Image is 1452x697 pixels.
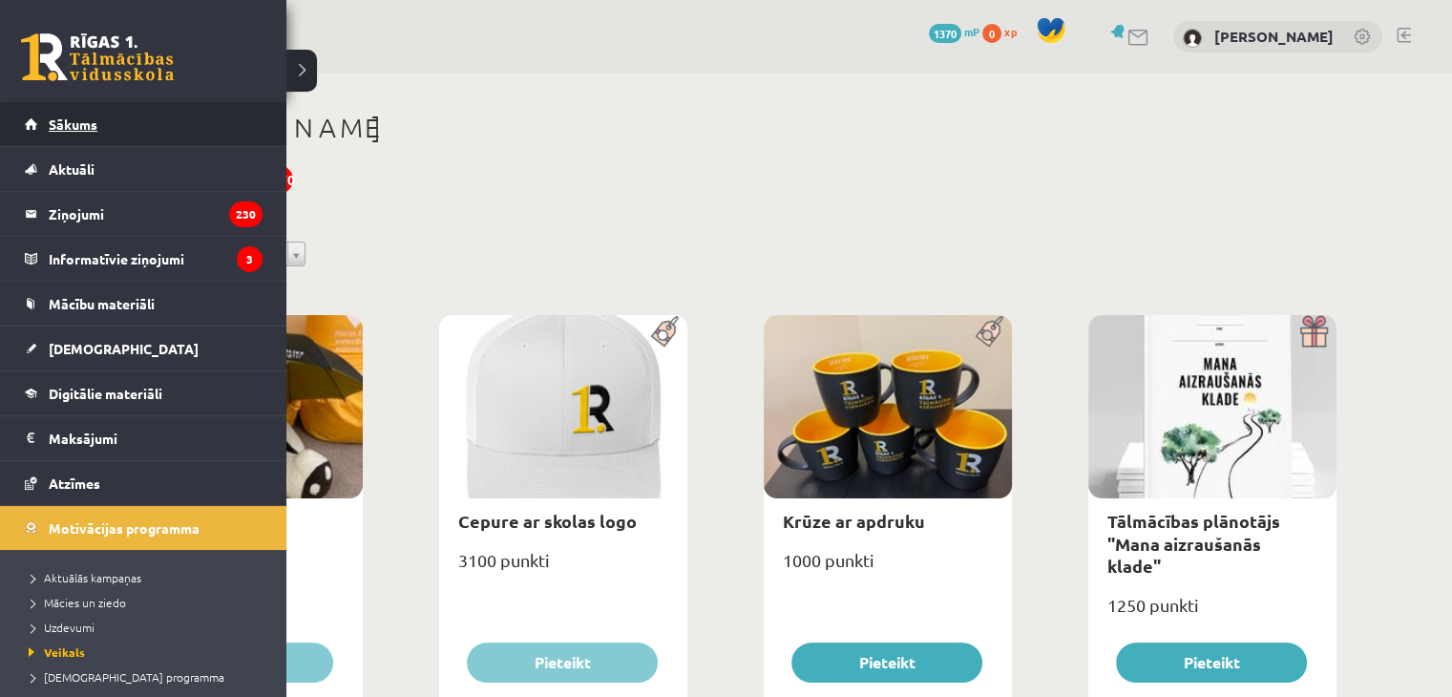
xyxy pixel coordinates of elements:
a: 1370 mP [929,24,979,39]
a: Cepure ar skolas logo [458,510,637,532]
a: Digitālie materiāli [25,371,263,415]
img: Populāra prece [969,315,1012,348]
div: 3100 punkti [439,544,687,592]
a: Tālmācības plānotājs "Mana aizraušanās klade" [1107,510,1280,577]
span: xp [1004,24,1017,39]
a: Krūze ar apdruku [783,510,925,532]
div: 1000 punkti [764,544,1012,592]
a: Rīgas 1. Tālmācības vidusskola [21,33,174,81]
a: Mācību materiāli [25,282,263,326]
span: [DEMOGRAPHIC_DATA] programma [24,669,224,685]
span: 0 [982,24,1001,43]
img: Sendija Zeltmate [1183,29,1202,48]
span: Sākums [49,116,97,133]
span: Digitālie materiāli [49,385,162,402]
button: Pieteikt [791,643,982,683]
div: 1250 punkti [1088,589,1336,637]
i: 230 [229,201,263,227]
span: Aktuāli [49,160,95,178]
a: [DEMOGRAPHIC_DATA] programma [24,668,267,686]
span: Aktuālās kampaņas [24,570,141,585]
a: Sākums [25,102,263,146]
a: Aktuālās kampaņas [24,569,267,586]
a: Ziņojumi230 [25,192,263,236]
legend: Informatīvie ziņojumi [49,237,263,281]
img: Populāra prece [644,315,687,348]
a: Uzdevumi [24,619,267,636]
a: Informatīvie ziņojumi3 [25,237,263,281]
div: 1370 [264,165,293,194]
img: Dāvana ar pārsteigumu [1294,315,1336,348]
button: Pieteikt [467,643,658,683]
span: Veikals [24,644,85,660]
span: mP [964,24,979,39]
a: Aktuāli [25,147,263,191]
span: Mācību materiāli [49,295,155,312]
legend: Maksājumi [49,416,263,460]
span: Uzdevumi [24,620,95,635]
a: [PERSON_NAME] [1214,27,1334,46]
span: Atzīmes [49,475,100,492]
button: Pieteikt [1116,643,1307,683]
a: [DEMOGRAPHIC_DATA] [25,327,263,370]
span: Mācies un ziedo [24,595,126,610]
i: 3 [237,246,263,272]
span: Motivācijas programma [49,519,200,537]
legend: Ziņojumi [49,192,263,236]
span: 1370 [929,24,961,43]
span: [DEMOGRAPHIC_DATA] [49,340,199,357]
a: 0 xp [982,24,1026,39]
h1: [PERSON_NAME] [115,112,1336,144]
a: Veikals [24,644,267,661]
a: Atzīmes [25,461,263,505]
a: Mācies un ziedo [24,594,267,611]
a: Motivācijas programma [25,506,263,550]
a: Maksājumi [25,416,263,460]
